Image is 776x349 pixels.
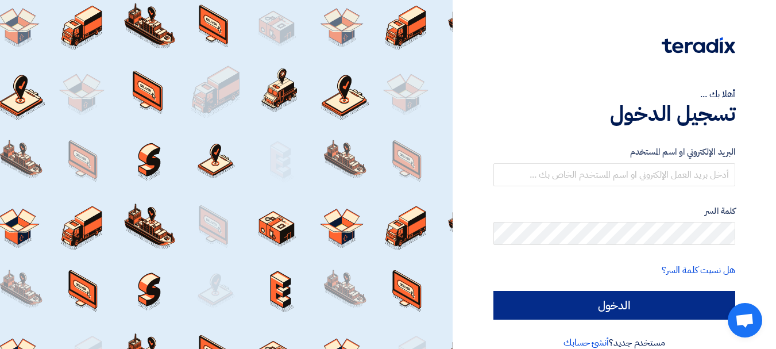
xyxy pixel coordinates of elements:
[662,37,735,53] img: Teradix logo
[728,303,762,338] div: دردشة مفتوحة
[662,263,735,277] a: هل نسيت كلمة السر؟
[493,101,735,126] h1: تسجيل الدخول
[493,145,735,159] label: البريد الإلكتروني او اسم المستخدم
[493,163,735,186] input: أدخل بريد العمل الإلكتروني او اسم المستخدم الخاص بك ...
[493,87,735,101] div: أهلا بك ...
[493,291,735,320] input: الدخول
[493,205,735,218] label: كلمة السر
